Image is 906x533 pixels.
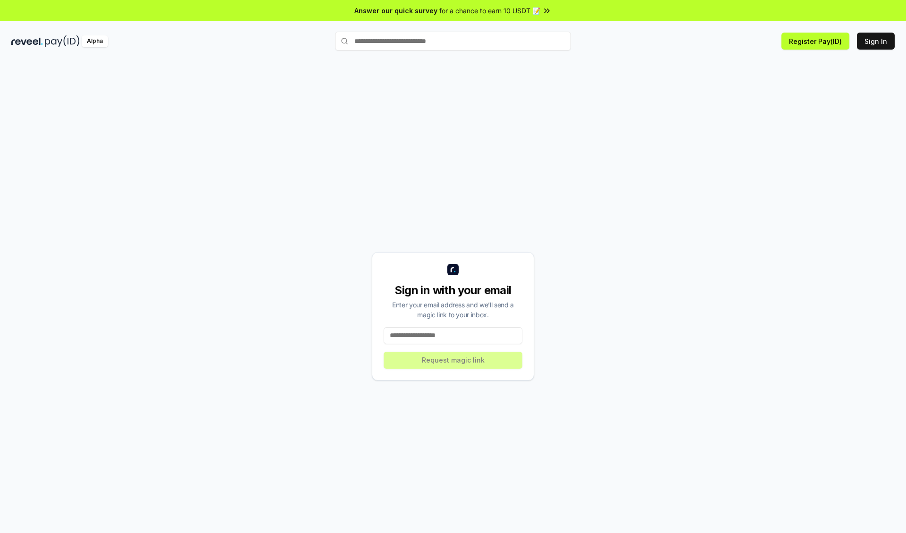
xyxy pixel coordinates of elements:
button: Register Pay(ID) [781,33,849,50]
img: reveel_dark [11,35,43,47]
img: logo_small [447,264,459,275]
span: Answer our quick survey [354,6,437,16]
img: pay_id [45,35,80,47]
div: Alpha [82,35,108,47]
div: Sign in with your email [384,283,522,298]
button: Sign In [857,33,895,50]
div: Enter your email address and we’ll send a magic link to your inbox. [384,300,522,320]
span: for a chance to earn 10 USDT 📝 [439,6,540,16]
